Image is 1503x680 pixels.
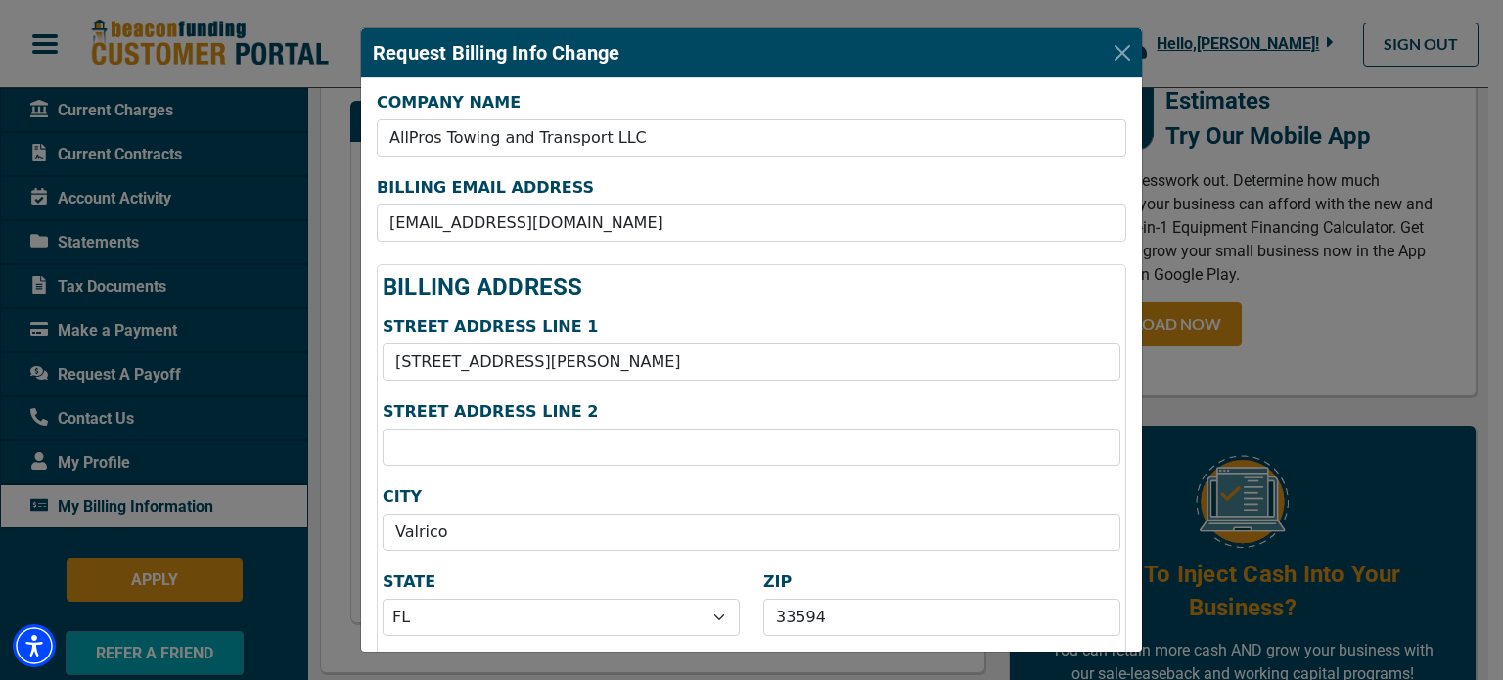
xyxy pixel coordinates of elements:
[383,573,740,591] label: STATE
[377,94,1126,112] label: COMPANY NAME
[377,179,1126,197] label: BILLING EMAIL ADDRESS
[13,624,56,667] div: Accessibility Menu
[1107,37,1138,68] button: Close
[383,270,1120,303] h4: BILLING ADDRESS
[383,318,1120,336] label: STREET ADDRESS LINE 1
[373,38,619,68] h5: Request Billing Info Change
[383,488,1120,506] label: CITY
[383,403,1120,421] label: STREET ADDRESS LINE 2
[763,573,1120,591] label: ZIP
